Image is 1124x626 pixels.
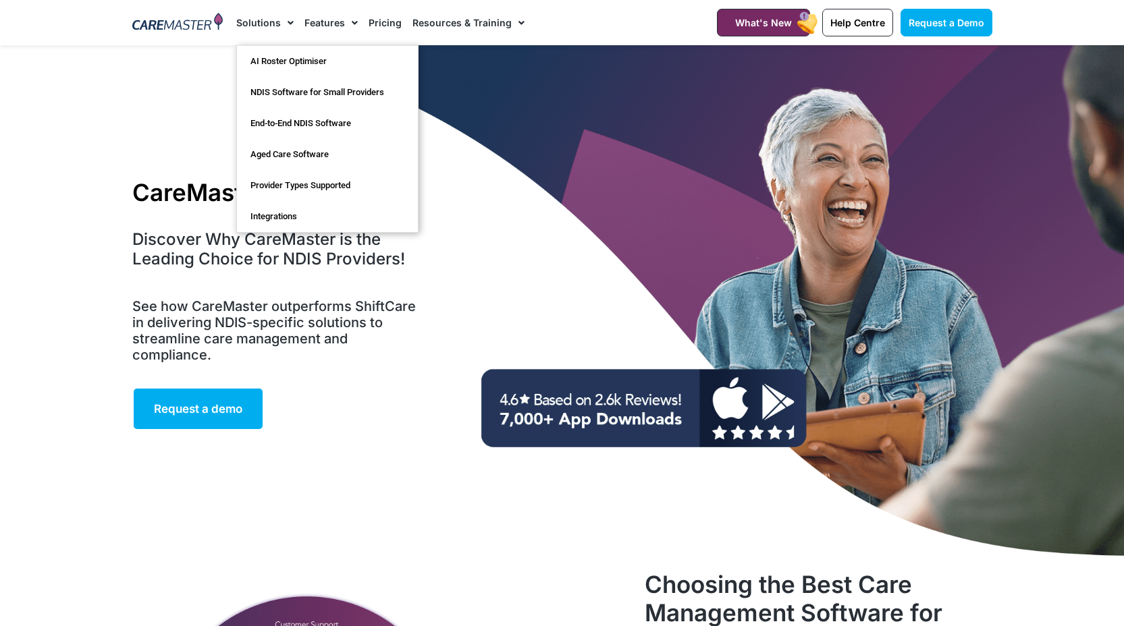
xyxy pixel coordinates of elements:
[237,46,418,77] a: AI Roster Optimiser
[909,17,984,28] span: Request a Demo
[237,201,418,232] a: Integrations
[735,17,792,28] span: What's New
[132,13,223,33] img: CareMaster Logo
[822,9,893,36] a: Help Centre
[132,230,425,269] h4: Discover Why CareMaster is the Leading Choice for NDIS Providers!
[237,170,418,201] a: Provider Types Supported
[237,77,418,108] a: NDIS Software for Small Providers
[154,402,242,416] span: Request a demo
[237,139,418,170] a: Aged Care Software
[236,45,419,233] ul: Solutions
[132,387,264,430] a: Request a demo
[830,17,885,28] span: Help Centre
[132,298,425,363] h5: See how CareMaster outperforms ShiftCare in delivering NDIS-specific solutions to streamline care...
[237,108,418,139] a: End-to-End NDIS Software
[901,9,992,36] a: Request a Demo
[132,178,425,206] h1: CareMaster vs. ShiftCare
[717,9,810,36] a: What's New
